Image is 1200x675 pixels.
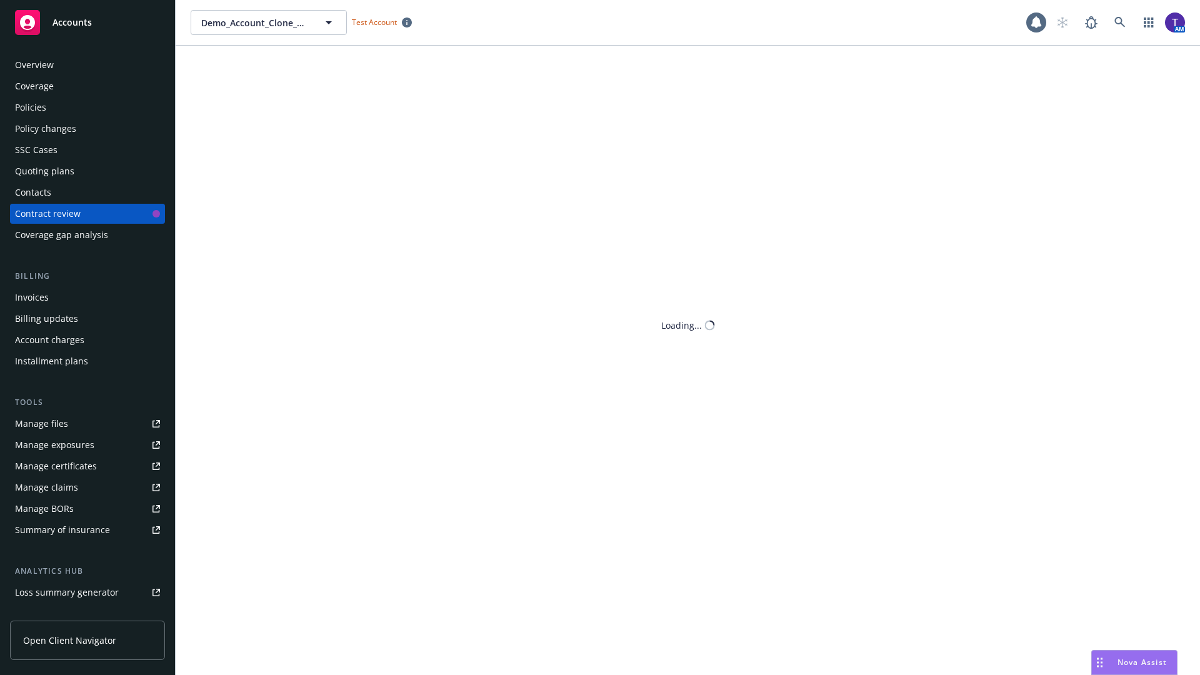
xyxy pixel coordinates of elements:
div: Contacts [15,182,51,202]
a: Contacts [10,182,165,202]
a: Report a Bug [1079,10,1104,35]
a: Account charges [10,330,165,350]
span: Demo_Account_Clone_QA_CR_Tests_Demo [201,16,309,29]
div: Loading... [661,319,702,332]
span: Accounts [52,17,92,27]
a: Accounts [10,5,165,40]
div: Contract review [15,204,81,224]
div: Summary of insurance [15,520,110,540]
a: SSC Cases [10,140,165,160]
a: Overview [10,55,165,75]
a: Manage claims [10,477,165,497]
span: Nova Assist [1117,657,1167,667]
div: Manage certificates [15,456,97,476]
a: Installment plans [10,351,165,371]
a: Manage files [10,414,165,434]
div: Overview [15,55,54,75]
a: Coverage gap analysis [10,225,165,245]
button: Demo_Account_Clone_QA_CR_Tests_Demo [191,10,347,35]
div: Invoices [15,287,49,307]
div: Manage BORs [15,499,74,519]
span: Open Client Navigator [23,634,116,647]
a: Coverage [10,76,165,96]
div: SSC Cases [15,140,57,160]
a: Billing updates [10,309,165,329]
div: Account charges [15,330,84,350]
a: Loss summary generator [10,582,165,602]
span: Test Account [352,17,397,27]
div: Coverage [15,76,54,96]
div: Policies [15,97,46,117]
a: Summary of insurance [10,520,165,540]
div: Loss summary generator [15,582,119,602]
div: Manage claims [15,477,78,497]
a: Search [1107,10,1132,35]
div: Coverage gap analysis [15,225,108,245]
a: Switch app [1136,10,1161,35]
a: Policy changes [10,119,165,139]
div: Installment plans [15,351,88,371]
a: Manage certificates [10,456,165,476]
a: Manage BORs [10,499,165,519]
div: Quoting plans [15,161,74,181]
div: Billing updates [15,309,78,329]
a: Contract review [10,204,165,224]
div: Manage files [15,414,68,434]
button: Nova Assist [1091,650,1177,675]
img: photo [1165,12,1185,32]
a: Quoting plans [10,161,165,181]
a: Invoices [10,287,165,307]
div: Manage exposures [15,435,94,455]
a: Start snowing [1050,10,1075,35]
div: Drag to move [1092,651,1107,674]
div: Tools [10,396,165,409]
div: Policy changes [15,119,76,139]
a: Policies [10,97,165,117]
div: Analytics hub [10,565,165,577]
div: Billing [10,270,165,282]
span: Test Account [347,16,417,29]
a: Manage exposures [10,435,165,455]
